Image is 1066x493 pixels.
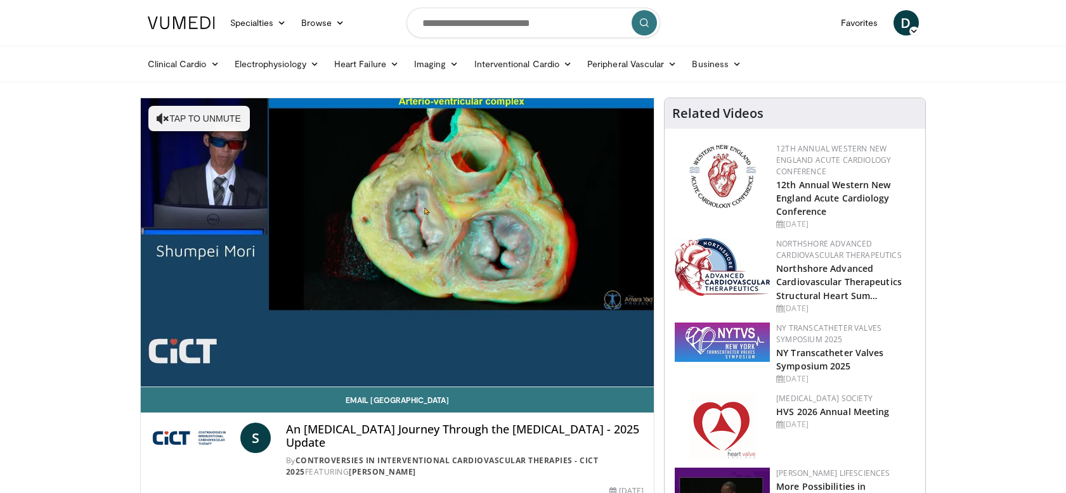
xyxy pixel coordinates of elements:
div: By FEATURING [286,455,644,478]
img: 381df6ae-7034-46cc-953d-58fc09a18a66.png.150x105_q85_autocrop_double_scale_upscale_version-0.2.png [675,323,770,362]
div: [DATE] [776,303,915,314]
input: Search topics, interventions [406,8,660,38]
a: Browse [294,10,352,35]
a: Northshore Advanced Cardiovascular Therapeutics Structural Heart Sum… [776,262,902,301]
img: 0954f259-7907-4053-a817-32a96463ecc8.png.150x105_q85_autocrop_double_scale_upscale_version-0.2.png [687,143,758,210]
a: Favorites [833,10,886,35]
a: 12th Annual Western New England Acute Cardiology Conference [776,179,890,217]
h4: An [MEDICAL_DATA] Journey Through the [MEDICAL_DATA] - 2025 Update [286,423,644,450]
a: Clinical Cardio [140,51,227,77]
a: S [240,423,271,453]
img: 45d48ad7-5dc9-4e2c-badc-8ed7b7f471c1.jpg.150x105_q85_autocrop_double_scale_upscale_version-0.2.jpg [675,238,770,296]
img: 0148279c-cbd4-41ce-850e-155379fed24c.png.150x105_q85_autocrop_double_scale_upscale_version-0.2.png [689,393,756,459]
a: Email [GEOGRAPHIC_DATA] [141,387,654,413]
a: Interventional Cardio [467,51,580,77]
a: NY Transcatheter Valves Symposium 2025 [776,347,883,372]
a: 12th Annual Western New England Acute Cardiology Conference [776,143,891,177]
div: [DATE] [776,373,915,385]
a: D [894,10,919,35]
a: Peripheral Vascular [580,51,684,77]
a: NY Transcatheter Valves Symposium 2025 [776,323,881,345]
a: [PERSON_NAME] [349,466,416,477]
div: [DATE] [776,219,915,230]
img: VuMedi Logo [148,16,215,29]
a: NorthShore Advanced Cardiovascular Therapeutics [776,238,902,260]
a: Business [684,51,749,77]
a: HVS 2026 Annual Meeting [776,406,889,418]
button: Tap to unmute [148,106,250,131]
a: Specialties [223,10,294,35]
a: Imaging [406,51,467,77]
a: [PERSON_NAME] Lifesciences [776,468,890,478]
img: Controversies in Interventional Cardiovascular Therapies - CICT 2025 [151,423,235,453]
a: Controversies in Interventional Cardiovascular Therapies - CICT 2025 [286,455,599,477]
a: Electrophysiology [227,51,327,77]
video-js: Video Player [141,98,654,387]
a: Heart Failure [327,51,406,77]
a: [MEDICAL_DATA] Society [776,393,873,404]
h4: Related Videos [672,106,764,121]
div: [DATE] [776,419,915,430]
